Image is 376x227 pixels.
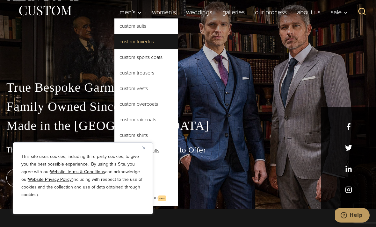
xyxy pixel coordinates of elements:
[181,6,217,18] a: weddings
[114,34,178,49] a: Custom Tuxedos
[6,169,96,187] a: book an appointment
[217,6,250,18] a: Galleries
[142,146,145,149] img: Close
[114,96,178,112] a: Custom Overcoats
[114,112,178,127] a: Custom Raincoats
[114,65,178,81] a: Custom Trousers
[114,6,147,18] button: Child menu of Men’s
[114,81,178,96] a: Custom Vests
[21,153,144,199] p: This site uses cookies, including third party cookies, to give you the best possible experience. ...
[326,6,351,18] button: Child menu of Sale
[250,6,292,18] a: Our Process
[292,6,326,18] a: About Us
[28,176,72,183] a: Website Privacy Policy
[335,208,370,224] iframe: Opens a widget where you can chat to one of our agents
[50,168,105,175] a: Website Terms & Conditions
[114,18,178,34] a: Custom Suits
[6,145,370,155] h1: The Best Custom Suits [GEOGRAPHIC_DATA] Has to Offer
[147,6,181,18] a: Women’s
[114,50,178,65] a: Custom Sports Coats
[354,4,370,20] button: View Search Form
[114,6,351,18] nav: Primary Navigation
[114,128,178,143] a: Custom Shirts
[142,144,150,152] button: Close
[6,78,370,135] p: True Bespoke Garments Family Owned Since [DATE] Made in the [GEOGRAPHIC_DATA]
[158,195,166,201] span: New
